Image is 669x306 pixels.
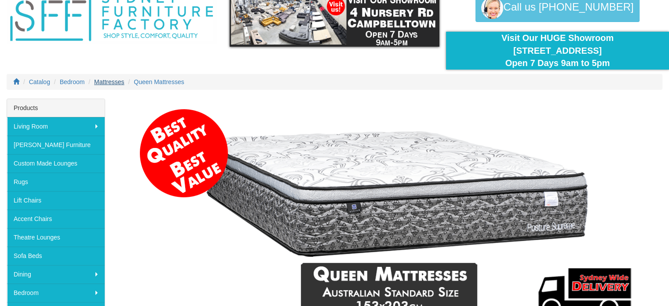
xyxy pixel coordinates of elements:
[7,173,105,191] a: Rugs
[7,284,105,302] a: Bedroom
[7,136,105,154] a: [PERSON_NAME] Furniture
[7,265,105,284] a: Dining
[29,78,50,85] a: Catalog
[7,228,105,247] a: Theatre Lounges
[7,191,105,210] a: Lift Chairs
[7,117,105,136] a: Living Room
[7,99,105,117] div: Products
[7,154,105,173] a: Custom Made Lounges
[94,78,124,85] a: Mattresses
[7,247,105,265] a: Sofa Beds
[7,210,105,228] a: Accent Chairs
[453,32,662,70] div: Visit Our HUGE Showroom [STREET_ADDRESS] Open 7 Days 9am to 5pm
[134,78,184,85] a: Queen Mattresses
[60,78,85,85] a: Bedroom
